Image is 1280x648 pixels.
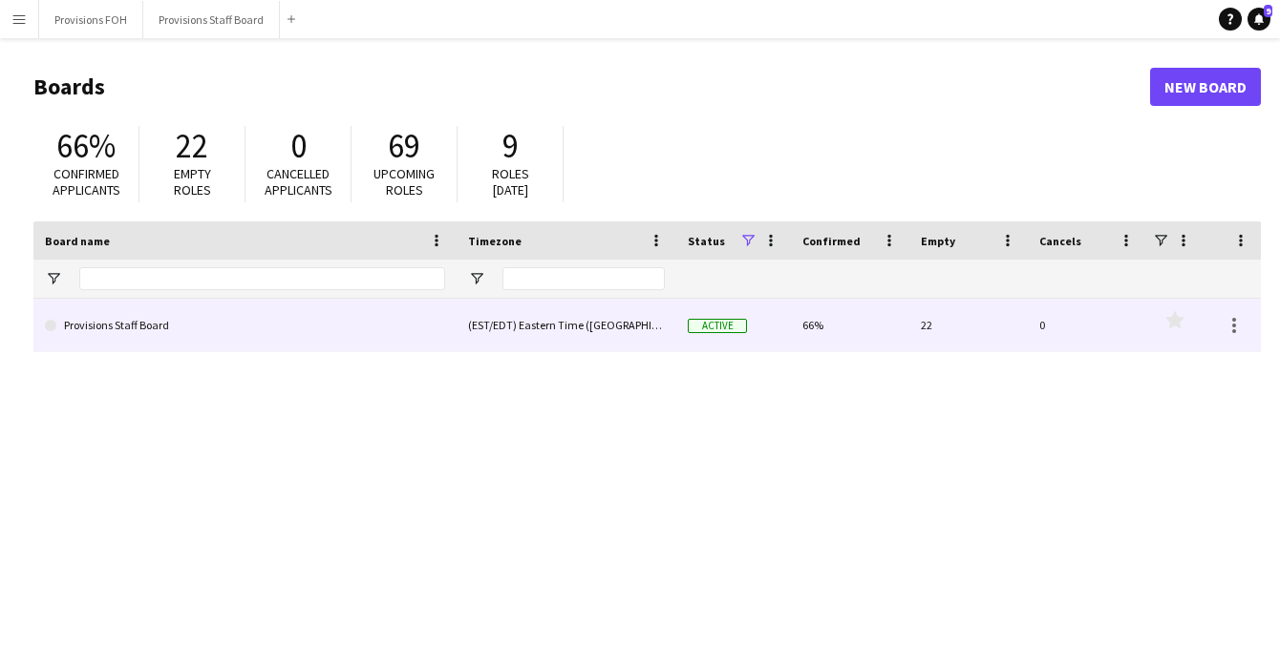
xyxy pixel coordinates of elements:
span: 22 [176,125,208,167]
span: Confirmed applicants [53,165,120,199]
span: Cancelled applicants [265,165,332,199]
span: Board name [45,234,110,248]
span: Timezone [468,234,522,248]
input: Timezone Filter Input [502,267,665,290]
button: Provisions FOH [39,1,143,38]
a: New Board [1150,68,1261,106]
span: Confirmed [802,234,861,248]
span: 0 [290,125,307,167]
span: 9 [1264,5,1272,17]
button: Open Filter Menu [45,270,62,287]
span: Status [688,234,725,248]
div: 66% [791,299,909,351]
span: Upcoming roles [373,165,435,199]
div: 0 [1028,299,1146,351]
span: Empty [921,234,955,248]
span: Empty roles [174,165,211,199]
a: 9 [1248,8,1270,31]
span: 9 [502,125,519,167]
span: Cancels [1039,234,1081,248]
h1: Boards [33,73,1150,101]
input: Board name Filter Input [79,267,445,290]
a: Provisions Staff Board [45,299,445,352]
span: 66% [56,125,116,167]
button: Provisions Staff Board [143,1,280,38]
span: 69 [388,125,420,167]
div: (EST/EDT) Eastern Time ([GEOGRAPHIC_DATA] & [GEOGRAPHIC_DATA]) [457,299,676,351]
div: 22 [909,299,1028,351]
span: Roles [DATE] [492,165,529,199]
button: Open Filter Menu [468,270,485,287]
span: Active [688,319,747,333]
